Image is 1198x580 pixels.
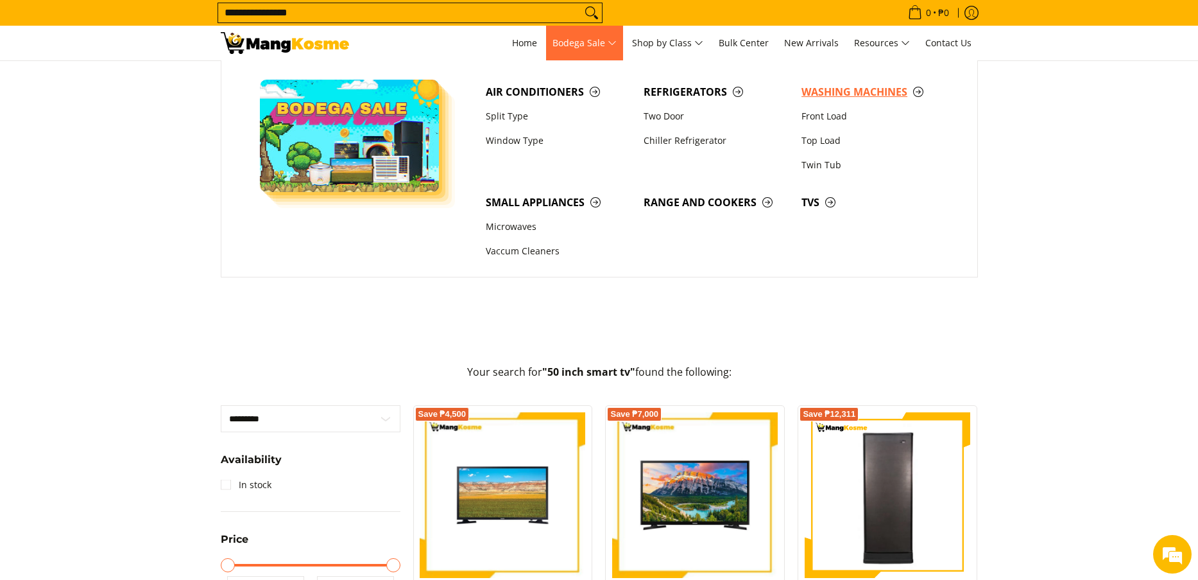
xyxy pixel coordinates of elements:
span: 0 [924,8,933,17]
span: Save ₱7,000 [610,410,658,418]
img: Bodega Sale [260,80,440,192]
a: Range and Cookers [637,190,795,215]
nav: Main Menu [362,26,978,60]
summary: Open [221,455,282,475]
a: Microwaves [479,215,637,240]
span: Bodega Sale [552,35,617,51]
a: Refrigerators [637,80,795,104]
span: Home [512,37,537,49]
a: Chiller Refrigerator [637,128,795,153]
div: Minimize live chat window [210,6,241,37]
a: Split Type [479,104,637,128]
p: Your search for found the following: [221,364,978,393]
a: Twin Tub [795,153,953,177]
span: Save ₱4,500 [418,410,466,418]
div: Chat with us now [67,72,216,89]
summary: Open [221,534,248,554]
span: Resources [854,35,910,51]
a: Shop by Class [626,26,710,60]
a: New Arrivals [778,26,845,60]
a: Washing Machines [795,80,953,104]
span: Contact Us [925,37,971,49]
span: Small Appliances [486,195,631,211]
span: Air Conditioners [486,84,631,100]
img: samsung-32-inch-led-tv-full-view-mang-kosme [420,412,586,578]
span: Bulk Center [719,37,769,49]
span: Range and Cookers [644,195,789,211]
button: Search [581,3,602,22]
span: Refrigerators [644,84,789,100]
img: samsung-43-inch-led-tv-full-view- mang-kosme [612,412,778,578]
a: Front Load [795,104,953,128]
span: Shop by Class [632,35,703,51]
a: Bulk Center [712,26,775,60]
a: Air Conditioners [479,80,637,104]
img: Search: 4 results found for &quot;50 inch smart tv&quot; | Mang Kosme [221,32,349,54]
a: Resources [848,26,916,60]
a: Small Appliances [479,190,637,215]
span: Washing Machines [801,84,946,100]
a: Contact Us [919,26,978,60]
a: Window Type [479,128,637,153]
a: In stock [221,475,271,495]
img: condura-csd-231SA5.3Ge- 7.7 cubic-feet-semi-auto-defrost-direct-cool-inverter-refrigerator-full-v... [805,414,970,576]
span: • [904,6,953,20]
span: Price [221,534,248,545]
textarea: Type your message and hit 'Enter' [6,351,244,396]
a: Top Load [795,128,953,153]
a: Home [506,26,543,60]
a: Bodega Sale [546,26,623,60]
a: TVs [795,190,953,215]
strong: "50 inch smart tv" [542,365,635,379]
span: ₱0 [936,8,951,17]
span: TVs [801,195,946,211]
span: Availability [221,455,282,465]
a: Vaccum Cleaners [479,240,637,264]
span: We're online! [74,162,177,292]
span: New Arrivals [784,37,839,49]
a: Two Door [637,104,795,128]
span: Save ₱12,311 [803,410,855,418]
